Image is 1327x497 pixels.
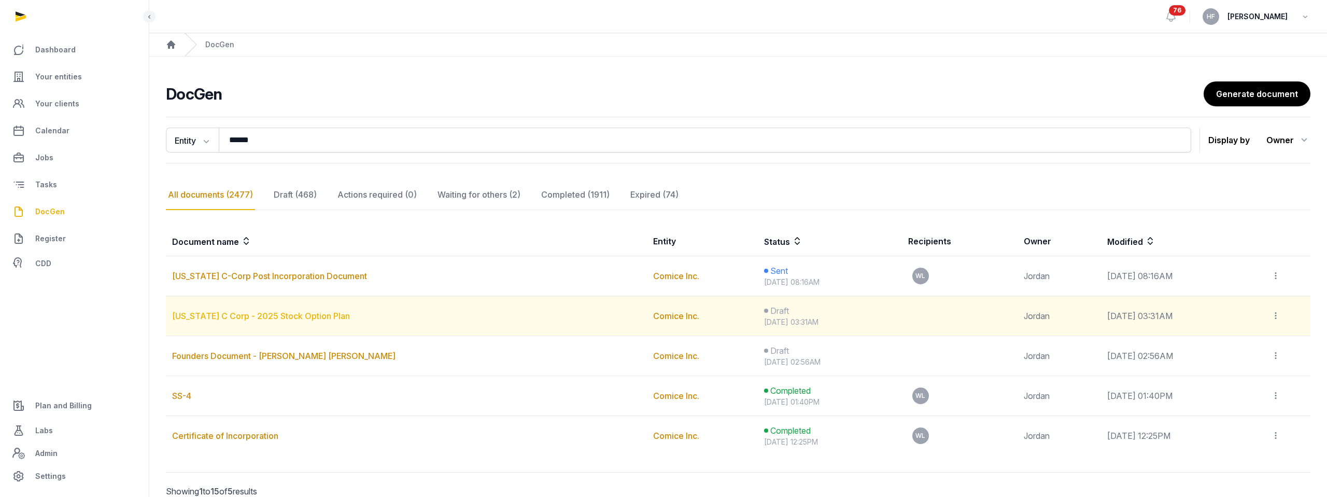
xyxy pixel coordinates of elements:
a: Your clients [8,91,140,116]
div: Expired (74) [628,180,681,210]
span: Dashboard [35,44,76,56]
p: Display by [1208,132,1250,148]
span: 5 [228,486,233,496]
div: [DATE] 01:40PM [764,397,896,407]
a: Comice Inc. [653,271,699,281]
span: WL [915,393,925,399]
th: Owner [1018,227,1101,256]
th: Document name [166,227,647,256]
td: Jordan [1018,376,1101,416]
th: Entity [647,227,757,256]
span: HF [1207,13,1215,20]
th: Recipients [902,227,1018,256]
button: HF [1203,8,1219,25]
span: Completed [770,384,811,397]
span: CDD [35,257,51,270]
a: Register [8,226,140,251]
div: [DATE] 08:16AM [764,277,896,287]
td: Jordan [1018,296,1101,336]
span: Admin [35,447,58,460]
a: Admin [8,443,140,464]
a: Dashboard [8,37,140,62]
a: Tasks [8,172,140,197]
nav: Tabs [166,180,1310,210]
nav: Breadcrumb [149,33,1327,57]
a: [US_STATE] C Corp - 2025 Stock Option Plan [172,311,350,321]
div: DocGen [205,39,234,50]
div: Actions required (0) [335,180,419,210]
div: Owner [1266,132,1310,148]
span: Labs [35,424,53,437]
span: Settings [35,470,66,482]
div: [DATE] 02:56AM [764,357,896,367]
span: DocGen [35,205,65,218]
span: Tasks [35,178,57,191]
span: [PERSON_NAME] [1227,10,1288,23]
td: Jordan [1018,336,1101,376]
a: Certificate of Incorporation [172,431,278,441]
span: WL [915,273,925,279]
div: All documents (2477) [166,180,255,210]
div: [DATE] 12:25PM [764,437,896,447]
a: CDD [8,253,140,274]
span: 15 [210,486,219,496]
a: Settings [8,464,140,489]
a: Plan and Billing [8,393,140,418]
a: Founders Document - [PERSON_NAME] [PERSON_NAME] [172,351,396,361]
h2: DocGen [166,85,1204,103]
div: Waiting for others (2) [435,180,523,210]
td: Jordan [1018,416,1101,456]
span: Register [35,232,66,245]
td: [DATE] 02:56AM [1101,336,1265,376]
a: Comice Inc. [653,431,699,441]
td: [DATE] 12:25PM [1101,416,1265,456]
a: Labs [8,418,140,443]
a: [US_STATE] C-Corp Post Incorporation Document [172,271,367,281]
th: Status [758,227,902,256]
a: Calendar [8,118,140,143]
span: Plan and Billing [35,399,92,412]
span: Calendar [35,125,69,137]
a: Comice Inc. [653,351,699,361]
span: 76 [1169,5,1185,16]
a: Your entities [8,64,140,89]
a: SS-4 [172,391,191,401]
span: Sent [770,265,788,277]
td: [DATE] 03:31AM [1101,296,1265,336]
a: Generate document [1204,81,1310,106]
span: Jobs [35,151,53,164]
button: Entity [166,128,219,153]
div: [DATE] 03:31AM [764,317,896,327]
a: Jobs [8,145,140,170]
a: Comice Inc. [653,391,699,401]
div: Draft (468) [272,180,319,210]
span: 1 [199,486,203,496]
a: Comice Inc. [653,311,699,321]
span: Your entities [35,71,82,83]
span: Completed [770,424,811,437]
th: Modified [1101,227,1310,256]
td: Jordan [1018,256,1101,296]
span: Draft [770,344,789,357]
span: Your clients [35,98,79,110]
td: [DATE] 08:16AM [1101,256,1265,296]
div: Completed (1911) [539,180,612,210]
span: Draft [770,305,789,317]
span: WL [915,433,925,439]
td: [DATE] 01:40PM [1101,376,1265,416]
a: DocGen [8,199,140,224]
